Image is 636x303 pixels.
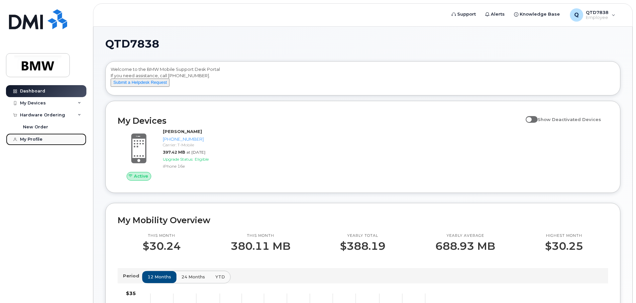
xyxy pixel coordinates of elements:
p: $30.25 [545,240,583,252]
a: Active[PERSON_NAME][PHONE_NUMBER]Carrier: T-Mobile397.42 MBat [DATE]Upgrade Status:EligibleiPhone... [118,128,234,180]
p: 380.11 MB [231,240,290,252]
strong: [PERSON_NAME] [163,129,202,134]
p: $30.24 [143,240,181,252]
p: This month [143,233,181,238]
p: 688.93 MB [435,240,495,252]
span: 24 months [181,274,205,280]
span: YTD [215,274,225,280]
span: 397.42 MB [163,150,185,155]
span: Eligible [195,157,209,162]
span: Upgrade Status: [163,157,193,162]
span: Show Deactivated Devices [538,117,601,122]
p: This month [231,233,290,238]
div: iPhone 16e [163,163,232,169]
div: Carrier: T-Mobile [163,142,232,148]
p: $388.19 [340,240,385,252]
p: Period [123,273,142,279]
h2: My Devices [118,116,522,126]
tspan: $35 [126,290,136,296]
div: Welcome to the BMW Mobile Support Desk Portal If you need assistance, call [PHONE_NUMBER]. [111,66,615,93]
button: Submit a Helpdesk Request [111,78,169,87]
p: Yearly total [340,233,385,238]
iframe: Messenger Launcher [607,274,631,298]
div: [PHONE_NUMBER] [163,136,232,142]
p: Yearly average [435,233,495,238]
a: Submit a Helpdesk Request [111,79,169,85]
span: QTD7838 [105,39,159,49]
span: Active [134,173,148,179]
h2: My Mobility Overview [118,215,608,225]
p: Highest month [545,233,583,238]
span: at [DATE] [186,150,205,155]
input: Show Deactivated Devices [526,113,531,118]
